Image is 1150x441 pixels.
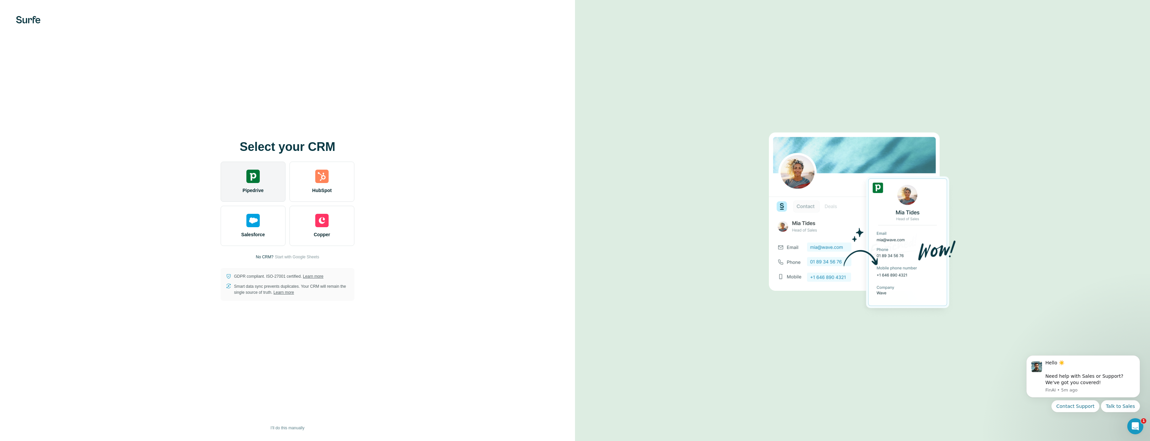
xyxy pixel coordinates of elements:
[234,283,349,295] p: Smart data sync prevents duplicates. Your CRM will remain the single source of truth.
[246,170,260,183] img: pipedrive's logo
[234,273,323,279] p: GDPR compliant. ISO-27001 certified.
[315,170,329,183] img: hubspot's logo
[315,214,329,227] img: copper's logo
[1141,418,1146,424] span: 1
[275,254,319,260] button: Start with Google Sheets
[242,187,263,194] span: Pipedrive
[241,231,265,238] span: Salesforce
[246,214,260,227] img: salesforce's logo
[314,231,330,238] span: Copper
[1016,347,1150,438] iframe: Intercom notifications message
[256,254,273,260] p: No CRM?
[312,187,332,194] span: HubSpot
[221,140,354,154] h1: Select your CRM
[303,274,323,279] a: Learn more
[266,423,309,433] button: I’ll do this manually
[16,16,40,23] img: Surfe's logo
[273,290,294,295] a: Learn more
[769,121,956,320] img: PIPEDRIVE image
[1127,418,1143,434] iframe: Intercom live chat
[270,425,304,431] span: I’ll do this manually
